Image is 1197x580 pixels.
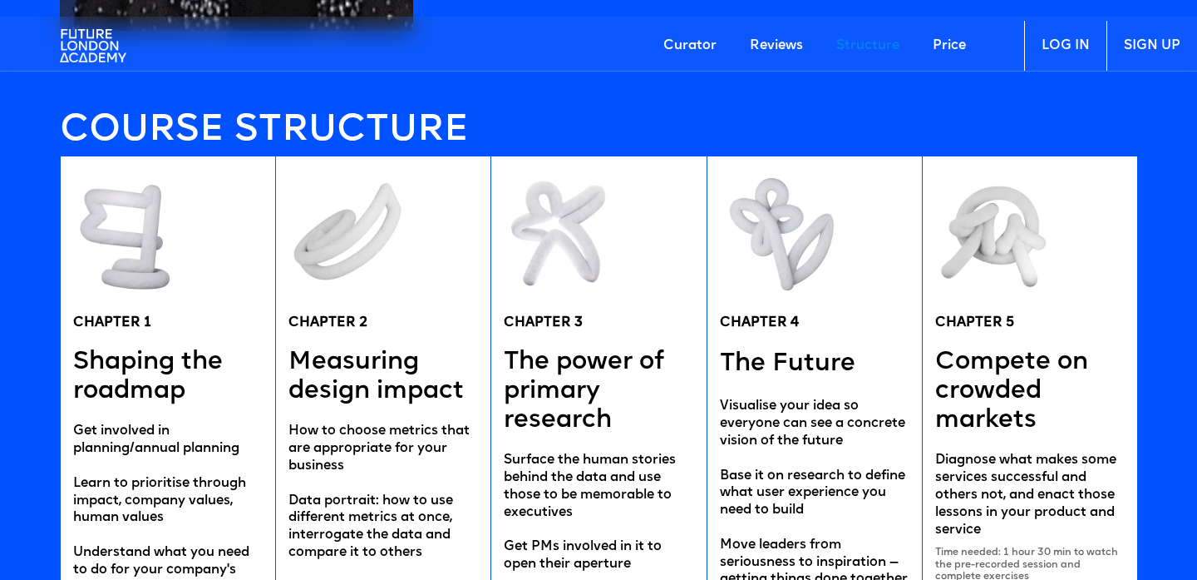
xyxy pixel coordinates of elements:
h5: Measuring design impact [288,348,478,406]
h5: Compete on crowded markets [935,348,1125,435]
h5: CHAPTER 3 [504,315,583,332]
h5: The Future [720,348,855,381]
h4: Course STRUCTURE [60,114,1137,148]
a: Reviews [733,21,820,71]
a: Price [916,21,983,71]
h5: CHAPTER 2 [288,315,367,332]
h5: CHAPTER 1 [73,315,151,332]
a: SIGN UP [1106,21,1197,71]
a: Structure [820,21,916,71]
div: Diagnose what makes some services successful and others not, and enact those lessons in your prod... [935,452,1125,538]
h5: CHAPTER 5 [935,315,1014,332]
h5: Shaping the roadmap [73,348,263,406]
a: LOG IN [1024,21,1106,71]
h5: The power of primary research [504,348,693,435]
a: Curator [647,21,733,71]
h5: CHAPTER 4 [720,315,799,332]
